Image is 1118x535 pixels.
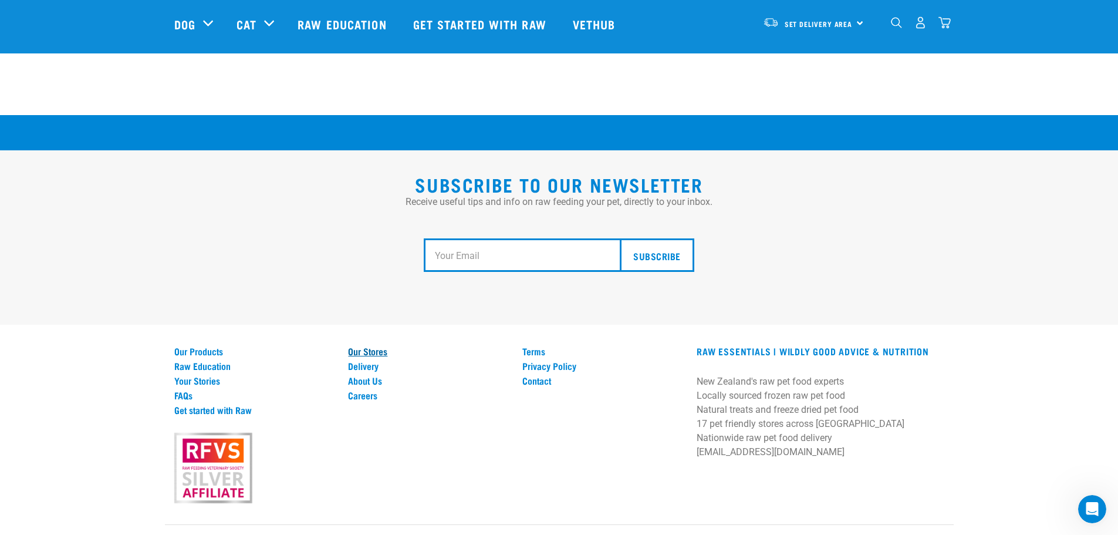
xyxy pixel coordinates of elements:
[561,1,630,48] a: Vethub
[348,390,508,401] a: Careers
[286,1,401,48] a: Raw Education
[401,1,561,48] a: Get started with Raw
[174,361,335,371] a: Raw Education
[697,346,944,356] h3: RAW ESSENTIALS | Wildly Good Advice & Nutrition
[174,346,335,356] a: Our Products
[1078,495,1106,523] iframe: Intercom live chat
[785,22,853,26] span: Set Delivery Area
[914,16,927,29] img: user.png
[763,17,779,28] img: van-moving.png
[174,390,335,401] a: FAQs
[174,195,944,209] p: Receive useful tips and info on raw feeding your pet, directly to your inbox.
[891,17,902,28] img: home-icon-1@2x.png
[169,431,257,505] img: rfvs.png
[174,375,335,386] a: Your Stories
[522,346,683,356] a: Terms
[424,238,629,272] input: Your Email
[620,238,694,272] input: Subscribe
[174,405,335,415] a: Get started with Raw
[237,15,256,33] a: Cat
[697,375,944,459] p: New Zealand's raw pet food experts Locally sourced frozen raw pet food Natural treats and freeze ...
[348,361,508,371] a: Delivery
[522,375,683,386] a: Contact
[174,174,944,195] h2: Subscribe to our Newsletter
[348,375,508,386] a: About Us
[348,346,508,356] a: Our Stores
[174,15,195,33] a: Dog
[522,361,683,371] a: Privacy Policy
[938,16,951,29] img: home-icon@2x.png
